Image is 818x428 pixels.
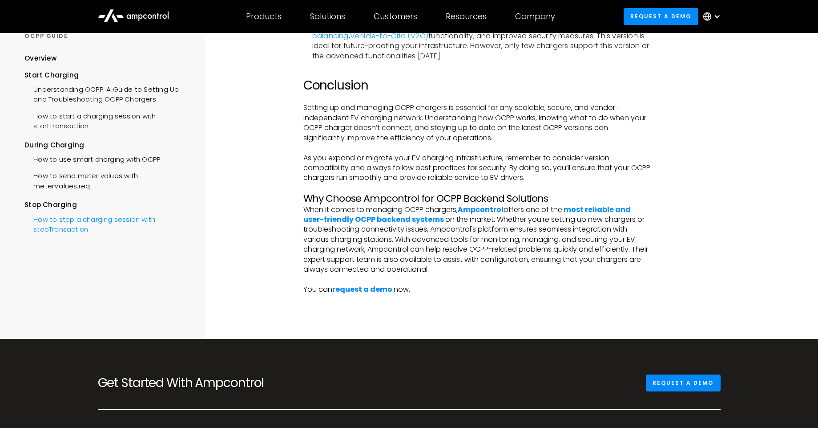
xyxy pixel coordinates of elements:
[24,32,188,40] div: OCPP GUIDE
[98,375,294,391] h2: Get Started With Ampcontrol
[24,70,188,80] div: Start Charging
[24,80,188,107] a: Understanding OCPP: A Guide to Setting Up and Troubleshooting OCPP Chargers
[24,53,56,63] div: Overview
[310,12,345,21] div: Solutions
[303,204,631,224] a: most reliable and user-friendly OCPP backend systems
[246,12,282,21] div: Products
[646,375,721,391] a: Request a demo
[303,143,650,153] p: ‍
[24,150,160,167] a: How to use smart charging with OCPP
[24,167,188,193] a: How to send meter values with meterValues.req
[374,12,417,21] div: Customers
[24,140,188,150] div: During Charging
[303,183,650,193] p: ‍
[515,12,555,21] div: Company
[303,193,650,204] h3: Why Choose Ampcontrol for OCPP Backend Solutions
[303,78,650,93] h2: Conclusion
[303,205,650,295] p: When it comes to managing OCPP chargers, offers one of the on the market. Whether you're setting ...
[24,210,188,236] a: How to stop a charging session with stopTransaction
[24,107,188,134] a: How to start a charging session with startTransaction
[446,12,487,21] div: Resources
[24,200,188,210] div: Stop Charging
[303,68,650,78] p: ‍
[303,103,650,143] p: Setting up and managing OCPP chargers is essential for any scalable, secure, and vendor-independe...
[458,204,504,215] a: Ampcontrol
[624,8,698,24] a: Request a demo
[24,53,56,70] a: Overview
[303,93,650,103] p: ‍
[332,284,392,294] a: request a demo
[303,153,650,183] p: As you expand or migrate your EV charging infrastructure, remember to consider version compatibil...
[312,21,650,61] li: The latest version, offering advanced features such as , functionality, and improved security mea...
[350,31,428,41] a: Vehicle-to-Grid (V2G)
